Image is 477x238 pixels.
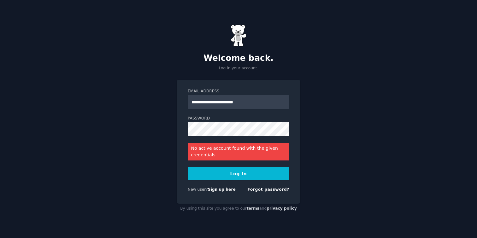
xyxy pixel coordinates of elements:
[188,167,289,180] button: Log In
[188,143,289,160] div: No active account found with the given credentials
[177,204,300,214] div: By using this site you agree to our and
[247,206,259,211] a: terms
[177,53,300,63] h2: Welcome back.
[267,206,297,211] a: privacy policy
[188,187,208,192] span: New user?
[247,187,289,192] a: Forgot password?
[231,25,246,47] img: Gummy Bear
[208,187,236,192] a: Sign up here
[188,116,289,121] label: Password
[188,89,289,94] label: Email Address
[177,66,300,71] p: Log in your account.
